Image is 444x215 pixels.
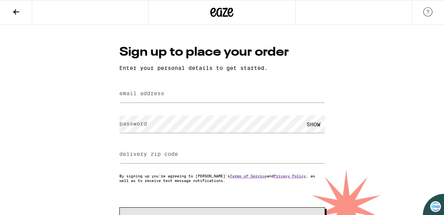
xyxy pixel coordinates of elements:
label: delivery zip code [119,151,178,157]
p: Enter your personal details to get started. [119,65,325,71]
input: delivery zip code [119,146,325,163]
a: Terms of Service [230,174,267,178]
input: email address [119,85,325,103]
label: email address [119,90,164,96]
label: password [119,121,147,127]
p: By signing up you're agreeing to [PERSON_NAME]'s and , as well as to receive text message notific... [119,174,325,183]
h1: Sign up to place your order [119,44,325,61]
div: SHOW [302,116,325,133]
a: Privacy Policy [274,174,306,178]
